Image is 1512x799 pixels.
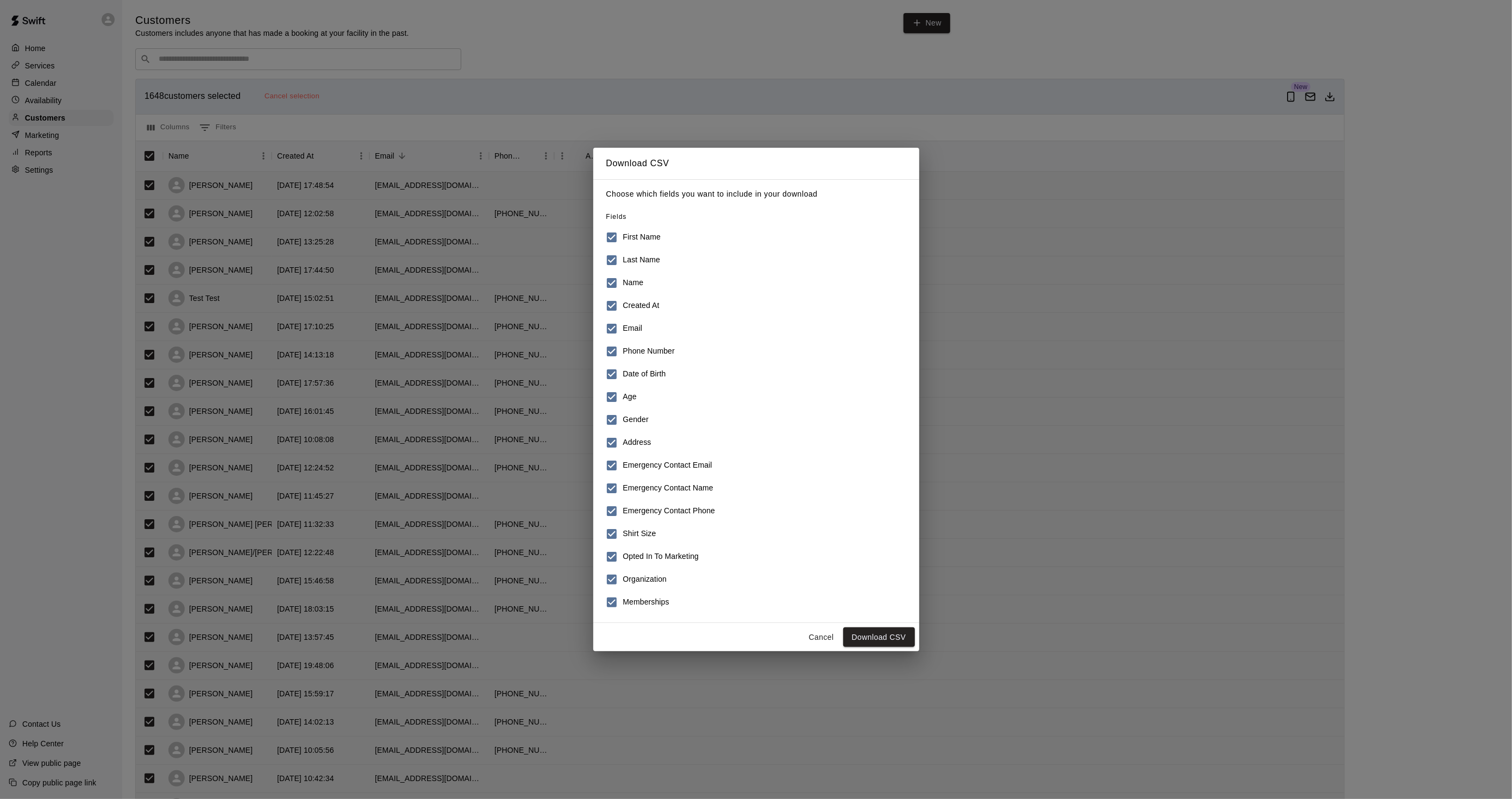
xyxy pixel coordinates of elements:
h6: Emergency Contact Phone [623,505,716,517]
p: Choose which fields you want to include in your download [606,188,906,200]
h6: Email [623,323,643,335]
h6: Opted In To Marketing [623,551,699,563]
h6: Created At [623,300,660,312]
h6: Phone Number [623,345,675,357]
h6: Name [623,277,644,289]
h6: Address [623,437,651,449]
button: Cancel [804,627,839,647]
h6: Emergency Contact Email [623,460,712,471]
h2: Download CSV [593,148,919,179]
h6: Gender [623,414,649,426]
h6: Last Name [623,254,661,266]
h6: Date of Birth [623,368,666,380]
h6: Shirt Size [623,528,656,540]
button: Download CSV [843,627,915,647]
span: Fields [606,213,627,221]
h6: Memberships [623,596,669,608]
h6: Organization [623,574,667,586]
h6: Emergency Contact Name [623,482,713,494]
h6: Age [623,391,637,403]
h6: First Name [623,231,661,243]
